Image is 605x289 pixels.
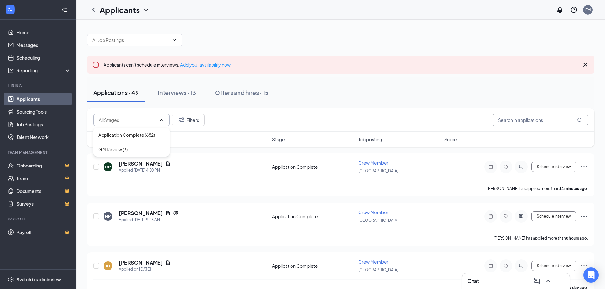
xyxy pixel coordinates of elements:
[104,62,231,68] span: Applicants can't schedule interviews.
[17,276,61,283] div: Switch to admin view
[555,276,565,286] button: Minimize
[98,146,128,153] div: GM Review (3)
[8,150,70,155] div: Team Management
[580,163,588,171] svg: Ellipses
[272,263,354,269] div: Application Complete
[17,93,71,105] a: Applicants
[165,260,171,265] svg: Document
[98,131,155,138] div: Application Complete (682)
[358,160,388,166] span: Crew Member
[17,51,71,64] a: Scheduling
[487,263,494,268] svg: Note
[92,36,169,43] input: All Job Postings
[17,105,71,118] a: Sourcing Tools
[544,277,552,285] svg: ChevronUp
[517,263,525,268] svg: ActiveChat
[172,37,177,43] svg: ChevronDown
[556,277,563,285] svg: Minimize
[178,116,185,124] svg: Filter
[119,266,171,273] div: Applied on [DATE]
[467,278,479,285] h3: Chat
[159,117,164,122] svg: ChevronUp
[105,214,111,219] div: NM
[165,161,171,166] svg: Document
[487,214,494,219] svg: Note
[215,89,268,96] div: Offers and hires · 15
[559,186,587,191] b: 14 minutes ago
[532,276,542,286] button: ComposeMessage
[272,213,354,220] div: Application Complete
[358,267,399,272] span: [GEOGRAPHIC_DATA]
[92,61,100,69] svg: Error
[93,89,139,96] div: Applications · 49
[119,160,163,167] h5: [PERSON_NAME]
[100,4,140,15] h1: Applicants
[580,213,588,220] svg: Ellipses
[531,211,576,221] button: Schedule Interview
[358,136,382,142] span: Job posting
[517,164,525,169] svg: ActiveChat
[99,116,157,123] input: All Stages
[61,7,68,13] svg: Collapse
[8,216,70,222] div: Payroll
[8,67,14,74] svg: Analysis
[17,26,71,39] a: Home
[272,164,354,170] div: Application Complete
[272,136,285,142] span: Stage
[444,136,457,142] span: Score
[119,259,163,266] h5: [PERSON_NAME]
[165,211,171,216] svg: Document
[358,209,388,215] span: Crew Member
[17,226,71,239] a: PayrollCrown
[533,277,541,285] svg: ComposeMessage
[566,236,587,240] b: 8 hours ago
[17,197,71,210] a: SurveysCrown
[502,164,510,169] svg: Tag
[180,62,231,68] a: Add your availability now
[8,83,70,89] div: Hiring
[8,276,14,283] svg: Settings
[90,6,97,14] svg: ChevronLeft
[556,6,564,14] svg: Notifications
[531,162,576,172] button: Schedule Interview
[17,185,71,197] a: DocumentsCrown
[119,167,171,174] div: Applied [DATE] 4:50 PM
[17,159,71,172] a: OnboardingCrown
[119,217,178,223] div: Applied [DATE] 9:28 AM
[581,61,589,69] svg: Cross
[105,164,111,170] div: CM
[487,186,588,191] p: [PERSON_NAME] has applied more than .
[158,89,196,96] div: Interviews · 13
[494,235,588,241] p: [PERSON_NAME] has applied more than .
[583,267,599,283] div: Open Intercom Messenger
[17,131,71,143] a: Talent Network
[17,118,71,131] a: Job Postings
[358,259,388,265] span: Crew Member
[358,168,399,173] span: [GEOGRAPHIC_DATA]
[493,114,588,126] input: Search in applications
[358,218,399,223] span: [GEOGRAPHIC_DATA]
[517,214,525,219] svg: ActiveChat
[577,117,582,122] svg: MagnifyingGlass
[17,67,71,74] div: Reporting
[531,261,576,271] button: Schedule Interview
[172,114,205,126] button: Filter Filters
[487,164,494,169] svg: Note
[543,276,553,286] button: ChevronUp
[502,263,510,268] svg: Tag
[7,6,13,13] svg: WorkstreamLogo
[570,6,578,14] svg: QuestionInfo
[17,39,71,51] a: Messages
[173,211,178,216] svg: Reapply
[142,6,150,14] svg: ChevronDown
[580,262,588,270] svg: Ellipses
[119,210,163,217] h5: [PERSON_NAME]
[17,172,71,185] a: TeamCrown
[106,263,110,269] div: ID
[502,214,510,219] svg: Tag
[585,7,591,12] div: FM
